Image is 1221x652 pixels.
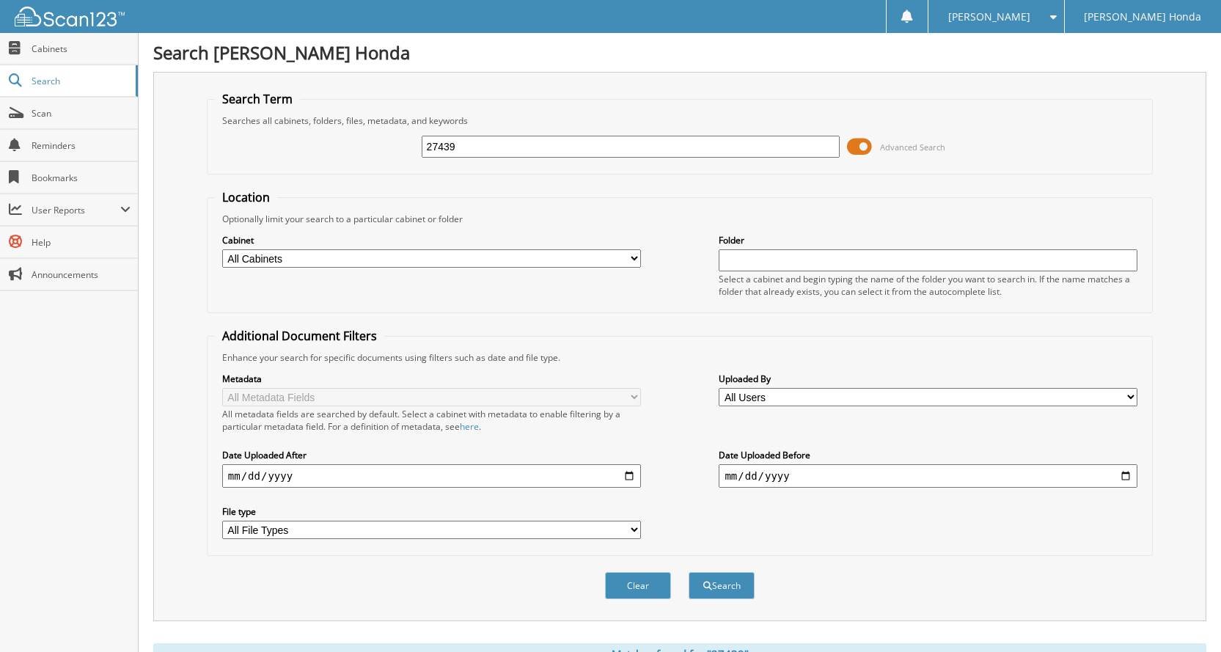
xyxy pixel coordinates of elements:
[719,234,1137,246] label: Folder
[153,40,1206,65] h1: Search [PERSON_NAME] Honda
[605,572,671,599] button: Clear
[15,7,125,26] img: scan123-logo-white.svg
[215,213,1145,225] div: Optionally limit your search to a particular cabinet or folder
[32,43,131,55] span: Cabinets
[948,12,1030,21] span: [PERSON_NAME]
[215,114,1145,127] div: Searches all cabinets, folders, files, metadata, and keywords
[222,449,641,461] label: Date Uploaded After
[460,420,479,433] a: here
[222,408,641,433] div: All metadata fields are searched by default. Select a cabinet with metadata to enable filtering b...
[32,172,131,184] span: Bookmarks
[222,373,641,385] label: Metadata
[719,449,1137,461] label: Date Uploaded Before
[215,189,277,205] legend: Location
[215,351,1145,364] div: Enhance your search for specific documents using filters such as date and file type.
[32,268,131,281] span: Announcements
[215,328,384,344] legend: Additional Document Filters
[719,373,1137,385] label: Uploaded By
[215,91,300,107] legend: Search Term
[32,139,131,152] span: Reminders
[32,236,131,249] span: Help
[222,234,641,246] label: Cabinet
[32,75,128,87] span: Search
[1084,12,1201,21] span: [PERSON_NAME] Honda
[719,464,1137,488] input: end
[222,464,641,488] input: start
[880,142,945,153] span: Advanced Search
[689,572,755,599] button: Search
[32,107,131,120] span: Scan
[719,273,1137,298] div: Select a cabinet and begin typing the name of the folder you want to search in. If the name match...
[222,505,641,518] label: File type
[32,204,120,216] span: User Reports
